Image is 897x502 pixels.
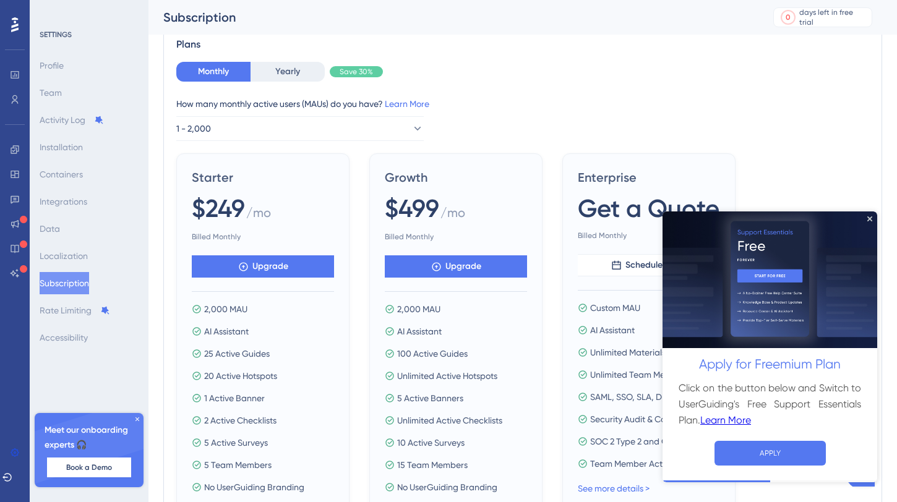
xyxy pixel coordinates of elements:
[340,67,373,77] span: Save 30%
[590,456,695,471] span: Team Member Activity Log
[40,30,140,40] div: SETTINGS
[204,413,277,428] span: 2 Active Checklists
[192,191,245,226] span: $249
[385,255,527,278] button: Upgrade
[192,232,334,242] span: Billed Monthly
[397,457,468,472] span: 15 Team Members
[45,423,134,453] span: Meet our onboarding experts 🎧
[40,54,64,77] button: Profile
[578,191,719,226] span: Get a Quote
[40,82,62,104] button: Team
[578,231,720,240] span: Billed Monthly
[40,190,87,213] button: Integrations
[397,480,497,495] span: No UserGuiding Branding
[625,258,687,273] span: Schedule a Call
[786,12,791,22] div: 0
[40,136,83,158] button: Installation
[590,389,672,404] span: SAML, SSO, SLA, DPA
[176,116,424,141] button: 1 - 2,000
[397,435,465,450] span: 10 Active Surveys
[176,62,251,82] button: Monthly
[445,259,481,274] span: Upgrade
[192,169,334,186] span: Starter
[578,483,650,493] a: See more details >
[590,300,640,315] span: Custom MAU
[397,368,497,383] span: Unlimited Active Hotspots
[590,412,703,427] span: Security Audit & Compliance
[66,462,112,472] span: Book a Demo
[47,457,131,477] button: Book a Demo
[204,302,247,317] span: 2,000 MAU
[204,457,272,472] span: 5 Team Members
[397,391,463,406] span: 5 Active Banners
[204,435,268,450] span: 5 Active Surveys
[440,204,465,227] span: / mo
[204,391,265,406] span: 1 Active Banner
[590,367,690,382] span: Unlimited Team Members
[176,37,869,52] div: Plans
[251,62,325,82] button: Yearly
[590,323,635,338] span: AI Assistant
[397,324,442,339] span: AI Assistant
[176,96,869,111] div: How many monthly active users (MAUs) do you have?
[397,413,502,428] span: Unlimited Active Checklists
[246,204,271,227] span: / mo
[385,99,429,109] a: Learn More
[10,143,205,164] h2: Apply for Freemium Plan
[40,109,104,131] button: Activity Log
[204,324,249,339] span: AI Assistant
[40,326,88,349] button: Accessibility
[204,480,304,495] span: No UserGuiding Branding
[204,368,277,383] span: 20 Active Hotspots
[252,259,288,274] span: Upgrade
[590,345,666,360] span: Unlimited Materials
[176,121,211,136] span: 1 - 2,000
[385,232,527,242] span: Billed Monthly
[397,302,440,317] span: 2,000 MAU
[40,245,88,267] button: Localization
[163,9,742,26] div: Subscription
[16,169,199,217] h3: Click on the button below and Switch to UserGuiding's Free Support Essentials Plan.
[578,169,720,186] span: Enterprise
[205,5,210,10] div: Close Preview
[40,163,83,185] button: Containers
[799,7,868,27] div: days left in free trial
[40,218,60,240] button: Data
[204,346,270,361] span: 25 Active Guides
[397,346,468,361] span: 100 Active Guides
[385,191,439,226] span: $499
[38,201,88,217] a: Learn More
[40,299,110,321] button: Rate Limiting
[4,7,26,30] img: launcher-image-alternative-text
[590,434,685,449] span: SOC 2 Type 2 and GDPR
[52,229,163,254] button: APPLY
[40,272,89,294] button: Subscription
[578,254,720,276] button: Schedule a Call
[192,255,334,278] button: Upgrade
[385,169,527,186] span: Growth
